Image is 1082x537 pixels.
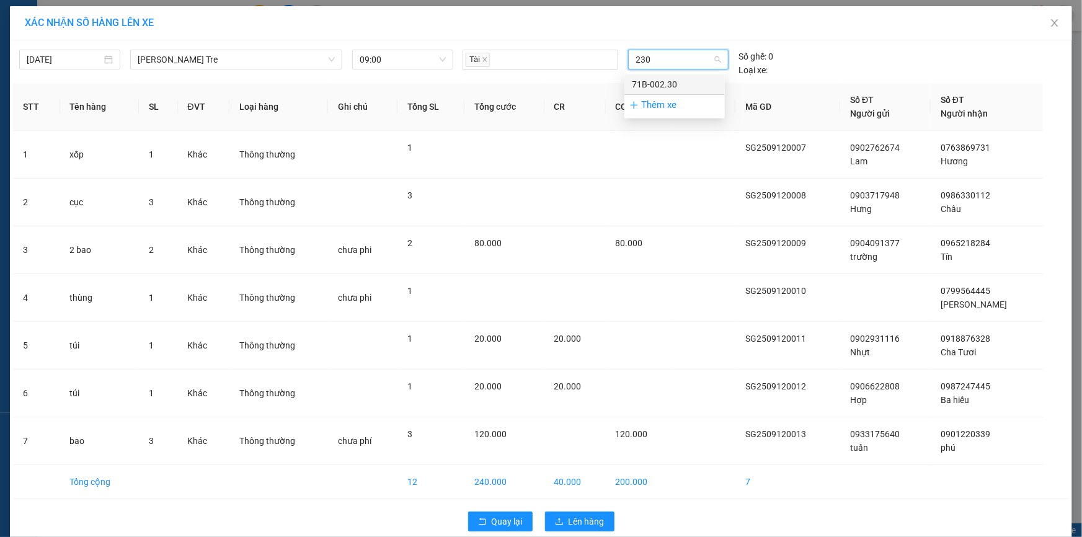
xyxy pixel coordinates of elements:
[13,179,60,226] td: 2
[745,334,806,344] span: SG2509120011
[149,436,154,446] span: 3
[60,417,140,465] td: bao
[464,83,544,131] th: Tổng cước
[745,286,806,296] span: SG2509120010
[1050,18,1060,28] span: close
[850,429,900,439] span: 0933175640
[229,274,328,322] td: Thông thường
[544,83,606,131] th: CR
[360,50,446,69] span: 09:00
[745,143,806,153] span: SG2509120007
[850,109,890,118] span: Người gửi
[482,56,488,63] span: close
[13,370,60,417] td: 6
[149,293,154,303] span: 1
[60,179,140,226] td: cục
[1037,6,1072,41] button: Close
[745,429,806,439] span: SG2509120013
[13,83,60,131] th: STT
[735,83,840,131] th: Mã GD
[139,83,177,131] th: SL
[60,322,140,370] td: túi
[850,204,872,214] span: Hưng
[745,381,806,391] span: SG2509120012
[407,429,412,439] span: 3
[850,143,900,153] span: 0902762674
[407,190,412,200] span: 3
[474,334,502,344] span: 20.000
[941,95,964,105] span: Số ĐT
[13,131,60,179] td: 1
[229,83,328,131] th: Loại hàng
[941,443,956,453] span: phú
[397,465,464,499] td: 12
[178,83,229,131] th: ĐVT
[60,370,140,417] td: túi
[13,226,60,274] td: 3
[178,370,229,417] td: Khác
[941,109,988,118] span: Người nhận
[941,238,990,248] span: 0965218284
[60,465,140,499] td: Tổng cộng
[941,286,990,296] span: 0799564445
[464,465,544,499] td: 240.000
[735,465,840,499] td: 7
[745,190,806,200] span: SG2509120008
[850,156,867,166] span: Lam
[474,429,507,439] span: 120.000
[745,238,806,248] span: SG2509120009
[407,381,412,391] span: 1
[13,417,60,465] td: 7
[25,17,154,29] span: XÁC NHẬN SỐ HÀNG LÊN XE
[229,417,328,465] td: Thông thường
[738,50,766,63] span: Số ghế:
[941,143,990,153] span: 0763869731
[229,322,328,370] td: Thông thường
[468,512,533,531] button: rollbackQuay lại
[941,300,1007,309] span: [PERSON_NAME]
[474,381,502,391] span: 20.000
[27,53,102,66] input: 12/09/2025
[941,395,969,405] span: Ba hiếu
[941,204,961,214] span: Châu
[178,131,229,179] td: Khác
[149,340,154,350] span: 1
[850,190,900,200] span: 0903717948
[60,274,140,322] td: thùng
[850,238,900,248] span: 0904091377
[569,515,605,528] span: Lên hàng
[738,63,768,77] span: Loại xe:
[397,83,464,131] th: Tổng SL
[941,381,990,391] span: 0987247445
[60,131,140,179] td: xốp
[407,334,412,344] span: 1
[149,149,154,159] span: 1
[941,347,976,357] span: Cha Tươi
[149,197,154,207] span: 3
[616,238,643,248] span: 80.000
[545,512,614,531] button: uploadLên hàng
[178,417,229,465] td: Khác
[13,322,60,370] td: 5
[13,274,60,322] td: 4
[149,388,154,398] span: 1
[850,95,874,105] span: Số ĐT
[328,56,335,63] span: down
[60,83,140,131] th: Tên hàng
[850,443,868,453] span: tuấn
[338,436,371,446] span: chưa phí
[229,179,328,226] td: Thông thường
[229,370,328,417] td: Thông thường
[478,517,487,527] span: rollback
[629,100,639,110] span: plus
[178,226,229,274] td: Khác
[850,334,900,344] span: 0902931116
[466,53,490,67] span: Tài
[555,517,564,527] span: upload
[738,50,773,63] div: 0
[407,143,412,153] span: 1
[407,286,412,296] span: 1
[328,83,397,131] th: Ghi chú
[624,94,725,116] div: Thêm xe
[178,322,229,370] td: Khác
